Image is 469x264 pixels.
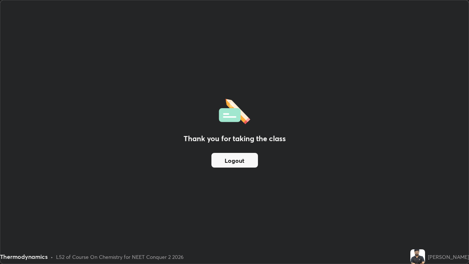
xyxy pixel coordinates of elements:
button: Logout [211,153,258,168]
img: offlineFeedback.1438e8b3.svg [219,96,250,124]
h2: Thank you for taking the class [184,133,286,144]
div: • [51,253,53,261]
div: L52 of Course On Chemistry for NEET Conquer 2 2026 [56,253,184,261]
img: cf491ae460674f9490001725c6d479a7.jpg [410,249,425,264]
div: [PERSON_NAME] [428,253,469,261]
